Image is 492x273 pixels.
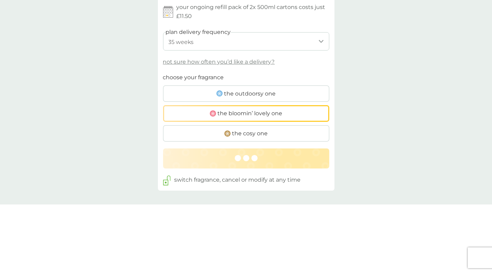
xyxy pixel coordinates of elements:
span: the bloomin’ lovely one [218,109,283,118]
p: switch fragrance, cancel or modify at any time [174,175,301,184]
p: not sure how often you’d like a delivery? [163,57,275,66]
span: the outdoorsy one [224,89,276,98]
label: plan delivery frequency [166,28,231,37]
p: your ongoing refill pack of 2x 500ml cartons costs just £11.50 [177,3,329,20]
span: the cosy one [232,129,268,138]
p: choose your fragrance [163,73,224,82]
